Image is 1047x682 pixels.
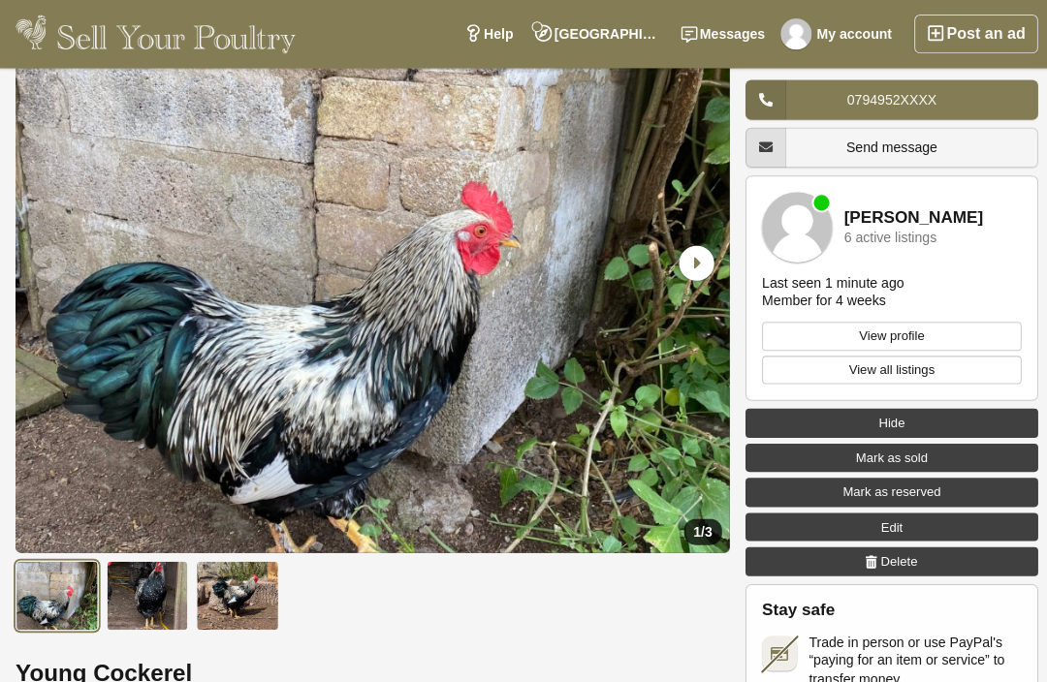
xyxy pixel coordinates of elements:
span: Delete [875,548,912,568]
span: Send message [841,139,931,154]
div: Member for 4 weeks [757,290,880,307]
span: 1 [689,520,697,536]
img: Young Cockerel - 1 [16,557,98,627]
a: View profile [757,320,1015,349]
a: Send message [741,127,1031,167]
div: Previous slide [25,236,76,287]
img: Emily [757,191,827,261]
div: Next slide [665,236,715,287]
img: Sell Your Poultry [16,15,294,53]
div: Member is online [809,194,824,209]
a: View all listings [757,354,1015,383]
img: Young Cockerel - 3 [195,557,277,627]
span: 3 [700,520,708,536]
a: 0794952XXXX [741,79,1031,119]
a: Mark as sold [741,441,1031,470]
div: Last seen 1 minute ago [757,272,899,290]
div: 6 active listings [839,229,931,243]
img: Emily [776,18,807,49]
img: Young Cockerel - 2 [106,557,188,627]
a: Mark as reserved [741,475,1031,504]
a: Delete [741,543,1031,573]
a: Help [451,15,521,53]
div: / [680,515,717,542]
a: [PERSON_NAME] [839,208,977,227]
span: Edit [875,514,897,534]
a: Hide [741,406,1031,435]
a: Edit [741,510,1031,539]
a: Messages [666,15,771,53]
a: [GEOGRAPHIC_DATA], [GEOGRAPHIC_DATA] [521,15,666,53]
a: My account [771,15,897,53]
a: Post an ad [908,15,1031,53]
h1: Young Cockerel [16,656,725,681]
span: 0794952XXXX [841,91,931,107]
h2: Stay safe [757,597,1015,616]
